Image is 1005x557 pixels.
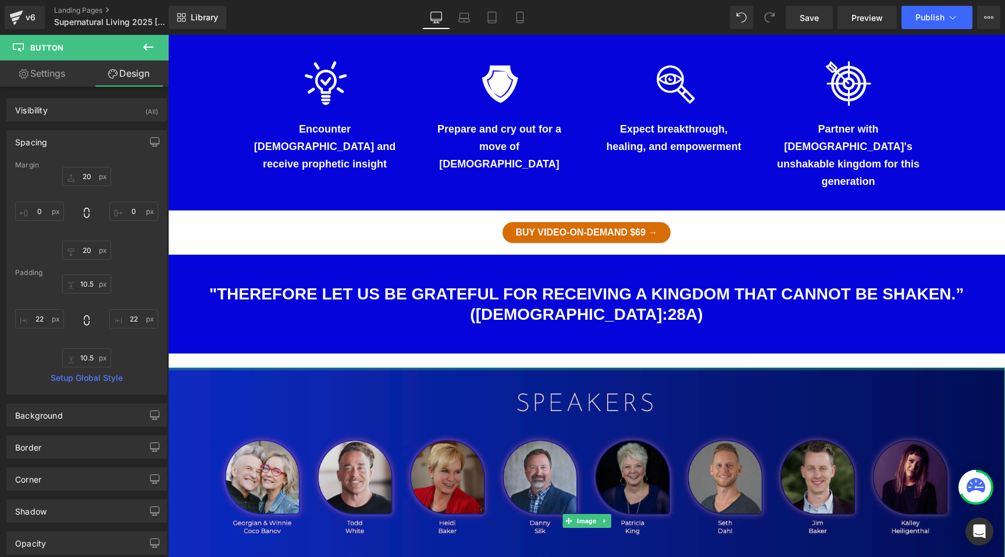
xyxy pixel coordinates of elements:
a: Tablet [478,6,506,29]
div: Border [15,436,41,452]
a: Design [87,60,171,87]
button: Publish [901,6,972,29]
input: 0 [62,241,111,260]
p: Prepare and cry out for a move of [DEMOGRAPHIC_DATA] [259,85,404,138]
div: Spacing [15,131,47,147]
a: Desktop [422,6,450,29]
span: Preview [851,12,883,24]
div: v6 [23,10,38,25]
span: Button [30,43,63,52]
a: Setup Global Style [15,373,158,383]
span: Publish [915,13,945,22]
div: Padding [15,269,158,277]
a: Expand / Collapse [430,479,443,493]
a: Preview [837,6,897,29]
button: Undo [730,6,753,29]
div: (All) [145,99,158,118]
div: Opacity [15,532,46,548]
input: 0 [109,309,158,329]
a: Mobile [506,6,534,29]
a: New Library [169,6,226,29]
input: 0 [109,202,158,221]
div: Open Intercom Messenger [965,517,993,545]
span: Supernatural Living 2025 [GEOGRAPHIC_DATA] PA Conference [54,17,166,27]
p: Expect breakthrough, healing, and empowerment [433,85,579,120]
input: 0 [62,167,111,186]
p: Partner with [DEMOGRAPHIC_DATA]'s unshakable kingdom for this generation [608,85,753,155]
input: 0 [62,274,111,294]
div: Shadow [15,500,47,516]
a: Buy Video-on-Demand $69 → [334,187,502,208]
span: Buy Video-on-Demand $69 → [347,193,489,202]
div: Background [15,404,63,420]
span: Save [800,12,819,24]
button: Redo [758,6,781,29]
input: 0 [15,309,64,329]
input: 0 [15,202,64,221]
span: Image [407,479,430,493]
a: Laptop [450,6,478,29]
button: More [977,6,1000,29]
a: v6 [5,6,45,29]
a: Landing Pages [54,6,188,15]
input: 0 [62,348,111,367]
span: Library [191,12,218,23]
div: Corner [15,468,41,484]
div: Visibility [15,99,48,115]
p: Encounter [DEMOGRAPHIC_DATA] and receive prophetic insight [84,85,230,138]
div: Margin [15,161,158,169]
